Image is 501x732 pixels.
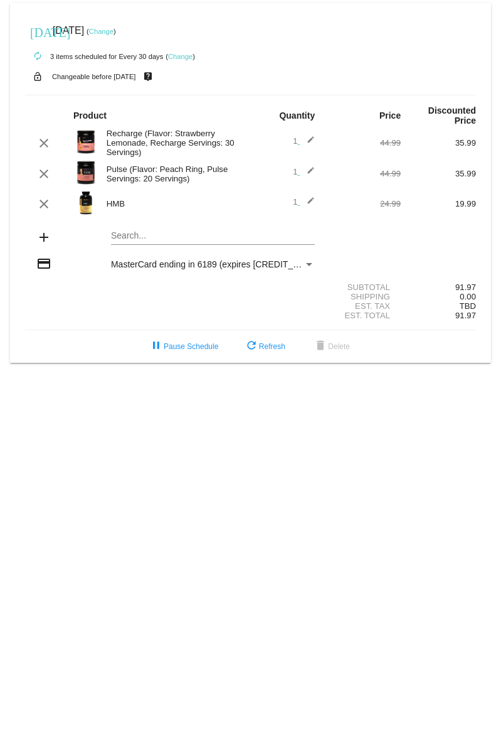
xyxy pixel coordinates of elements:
[139,335,228,358] button: Pause Schedule
[52,73,136,80] small: Changeable before [DATE]
[30,49,45,64] mat-icon: autorenew
[87,28,116,35] small: ( )
[325,138,401,148] div: 44.99
[149,342,218,351] span: Pause Schedule
[428,105,476,126] strong: Discounted Price
[293,167,315,176] span: 1
[313,342,350,351] span: Delete
[325,292,401,301] div: Shipping
[111,259,315,269] mat-select: Payment Method
[166,53,195,60] small: ( )
[111,231,315,241] input: Search...
[325,311,401,320] div: Est. Total
[300,196,315,212] mat-icon: edit
[455,311,476,320] span: 91.97
[149,339,164,354] mat-icon: pause
[100,129,251,157] div: Recharge (Flavor: Strawberry Lemonade, Recharge Servings: 30 Servings)
[36,136,51,151] mat-icon: clear
[460,292,476,301] span: 0.00
[401,169,476,178] div: 35.99
[244,339,259,354] mat-icon: refresh
[244,342,285,351] span: Refresh
[293,136,315,146] span: 1
[279,110,315,121] strong: Quantity
[401,199,476,208] div: 19.99
[168,53,192,60] a: Change
[325,169,401,178] div: 44.99
[73,129,98,154] img: Image-1-Carousel-Recharge30S-Strw-Lemonade-Transp.png
[300,166,315,181] mat-icon: edit
[313,339,328,354] mat-icon: delete
[89,28,113,35] a: Change
[36,256,51,271] mat-icon: credit_card
[100,164,251,183] div: Pulse (Flavor: Peach Ring, Pulse Servings: 20 Servings)
[30,68,45,85] mat-icon: lock_open
[303,335,360,358] button: Delete
[401,283,476,292] div: 91.97
[460,301,476,311] span: TBD
[140,68,156,85] mat-icon: live_help
[234,335,295,358] button: Refresh
[25,53,163,60] small: 3 items scheduled for Every 30 days
[401,138,476,148] div: 35.99
[36,166,51,181] mat-icon: clear
[379,110,401,121] strong: Price
[36,230,51,245] mat-icon: add
[111,259,351,269] span: MasterCard ending in 6189 (expires [CREDIT_CARD_DATA])
[36,196,51,212] mat-icon: clear
[100,199,251,208] div: HMB
[293,197,315,207] span: 1
[325,301,401,311] div: Est. Tax
[73,110,107,121] strong: Product
[325,283,401,292] div: Subtotal
[300,136,315,151] mat-icon: edit
[73,160,98,185] img: Pulse20S-Peach-Ring-Transp.png
[73,190,98,215] img: Image-1-HMB-1000x1000-1.png
[30,24,45,39] mat-icon: [DATE]
[325,199,401,208] div: 24.99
